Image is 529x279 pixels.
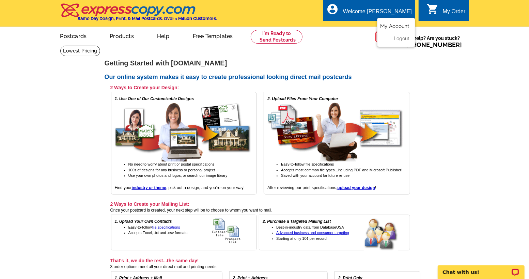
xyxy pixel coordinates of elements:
[110,264,218,269] span: 3 order options meet all your direct mail and printing needs:
[380,23,409,29] a: My Account
[375,27,395,47] img: help
[267,96,338,101] em: 2. Upload Files From Your Computer
[281,162,334,166] span: Easy-to-follow file specifications
[263,219,331,224] em: 2. Purchase a Targeted Mailing List
[110,208,273,213] span: Once your postcard is created, your next step will be to choose to whom you want to mail.
[443,9,466,18] div: My Order
[132,185,166,190] a: industry or theme
[110,84,410,91] h3: 2 Ways to Create your Design:
[276,236,327,241] span: Starting at only 10¢ per record
[433,258,529,279] iframe: LiveChat chat widget
[395,41,462,48] span: Call
[152,225,180,229] a: file specifications
[128,231,188,235] span: Accepts Excel, .txt and .csv formats
[338,185,375,190] a: upload your design
[343,9,412,18] div: Welcome [PERSON_NAME]
[49,28,98,44] a: Postcards
[146,28,181,44] a: Help
[276,231,349,235] a: Advanced business and consumer targeting
[426,7,466,16] a: shopping_cart My Order
[267,102,404,161] img: upload your own design for free
[78,16,217,21] h4: Same Day Design, Print, & Mail Postcards. Over 1 Million Customers.
[110,258,420,264] h3: That's it, we do the rest...the same day!
[115,102,251,161] img: free online postcard designs
[426,3,439,15] i: shopping_cart
[407,41,462,48] a: [PHONE_NUMBER]
[212,218,253,244] img: upload your own address list for free
[394,36,409,41] a: Logout
[105,74,425,81] h2: Our online system makes it easy to create professional looking direct mail postcards
[395,35,466,48] span: Need help? Are you stuck?
[364,218,406,251] img: buy a targeted mailing list
[276,225,344,229] span: Best-in-industry data from DatabaseUSA
[281,173,349,177] span: Saved with your account for future re-use
[128,173,228,177] span: Use your own photos and logos, or search our image library
[281,168,402,172] span: Accepts most common file types...including PDF and Microsoft Publisher!
[327,3,339,15] i: account_circle
[115,96,194,101] em: 1. Use One of Our Customizable Designs
[60,8,217,21] a: Same Day Design, Print, & Mail Postcards. Over 1 Million Customers.
[182,28,244,44] a: Free Templates
[128,162,215,166] span: No need to worry about print or postal specifications
[115,219,172,224] em: 1. Upload Your Own Contacts
[128,225,180,229] span: Easy-to-follow
[110,201,410,207] h3: 2 Ways to Create your Mailing List:
[105,60,425,67] h1: Getting Started with [DOMAIN_NAME]
[128,168,215,172] span: 100s of designs for any business or personal project
[267,185,376,190] span: After reviewing our print specifications, !
[99,28,145,44] a: Products
[115,185,245,190] span: Find your , pick out a design, and you're on your way!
